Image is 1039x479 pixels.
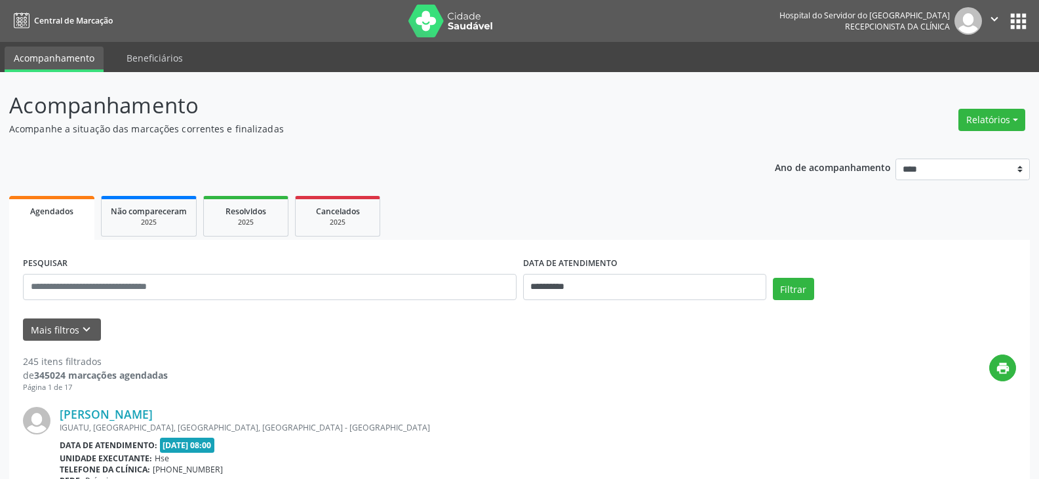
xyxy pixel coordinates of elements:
a: Central de Marcação [9,10,113,31]
span: Central de Marcação [34,15,113,26]
p: Acompanhe a situação das marcações correntes e finalizadas [9,122,724,136]
div: 2025 [213,218,279,227]
div: de [23,368,168,382]
button: Relatórios [958,109,1025,131]
span: Agendados [30,206,73,217]
b: Data de atendimento: [60,440,157,451]
i:  [987,12,1002,26]
div: 245 itens filtrados [23,354,168,368]
div: 2025 [111,218,187,227]
span: Resolvidos [225,206,266,217]
label: DATA DE ATENDIMENTO [523,254,618,274]
span: [DATE] 08:00 [160,438,215,453]
span: [PHONE_NUMBER] [153,464,223,475]
button: print [989,354,1016,381]
span: Cancelados [316,206,360,217]
i: keyboard_arrow_down [79,322,94,337]
div: Hospital do Servidor do [GEOGRAPHIC_DATA] [779,10,950,21]
button: apps [1007,10,1030,33]
div: Página 1 de 17 [23,382,168,393]
button: Mais filtroskeyboard_arrow_down [23,318,101,341]
a: Beneficiários [117,47,192,69]
a: [PERSON_NAME] [60,407,153,421]
span: Não compareceram [111,206,187,217]
button:  [982,7,1007,35]
label: PESQUISAR [23,254,68,274]
p: Acompanhamento [9,89,724,122]
img: img [23,407,50,434]
div: 2025 [305,218,370,227]
a: Acompanhamento [5,47,104,72]
span: Recepcionista da clínica [845,21,950,32]
b: Unidade executante: [60,453,152,464]
button: Filtrar [773,278,814,300]
img: img [954,7,982,35]
p: Ano de acompanhamento [775,159,891,175]
strong: 345024 marcações agendadas [34,369,168,381]
div: IGUATU, [GEOGRAPHIC_DATA], [GEOGRAPHIC_DATA], [GEOGRAPHIC_DATA] - [GEOGRAPHIC_DATA] [60,422,819,433]
i: print [996,361,1010,375]
span: Hse [155,453,169,464]
b: Telefone da clínica: [60,464,150,475]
